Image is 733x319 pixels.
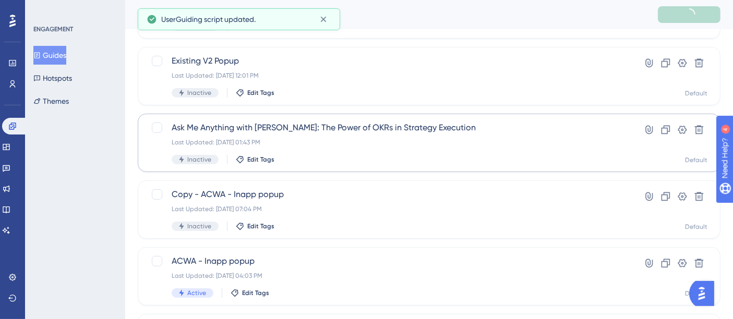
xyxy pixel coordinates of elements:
span: Edit Tags [247,222,274,230]
div: Guides [138,7,632,22]
span: Edit Tags [242,289,269,297]
button: Edit Tags [231,289,269,297]
div: Last Updated: [DATE] 07:04 PM [172,205,603,213]
div: Last Updated: [DATE] 12:01 PM [172,71,603,80]
div: Default [685,89,707,97]
button: Edit Tags [236,155,274,164]
span: UserGuiding script updated. [161,13,256,26]
span: Copy - ACWA - Inapp popup [172,188,603,201]
span: Need Help? [25,3,65,15]
div: ENGAGEMENT [33,25,73,33]
div: Default [685,156,707,164]
span: Inactive [187,89,211,97]
button: Edit Tags [236,222,274,230]
span: Active [187,289,206,297]
span: ACWA - Inapp popup [172,255,603,267]
button: Edit Tags [236,89,274,97]
div: Last Updated: [DATE] 01:43 PM [172,138,603,146]
div: 4 [73,5,76,14]
div: Default [685,289,707,298]
button: Guides [33,46,66,65]
span: Edit Tags [247,89,274,97]
span: Ask Me Anything with [PERSON_NAME]: The Power of OKRs in Strategy Execution [172,121,603,134]
button: Themes [33,92,69,111]
iframe: UserGuiding AI Assistant Launcher [689,278,720,309]
span: Inactive [187,155,211,164]
div: Last Updated: [DATE] 04:03 PM [172,272,603,280]
span: Existing V2 Popup [172,55,603,67]
span: Edit Tags [247,155,274,164]
div: Default [685,223,707,231]
button: Hotspots [33,69,72,88]
span: Inactive [187,222,211,230]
